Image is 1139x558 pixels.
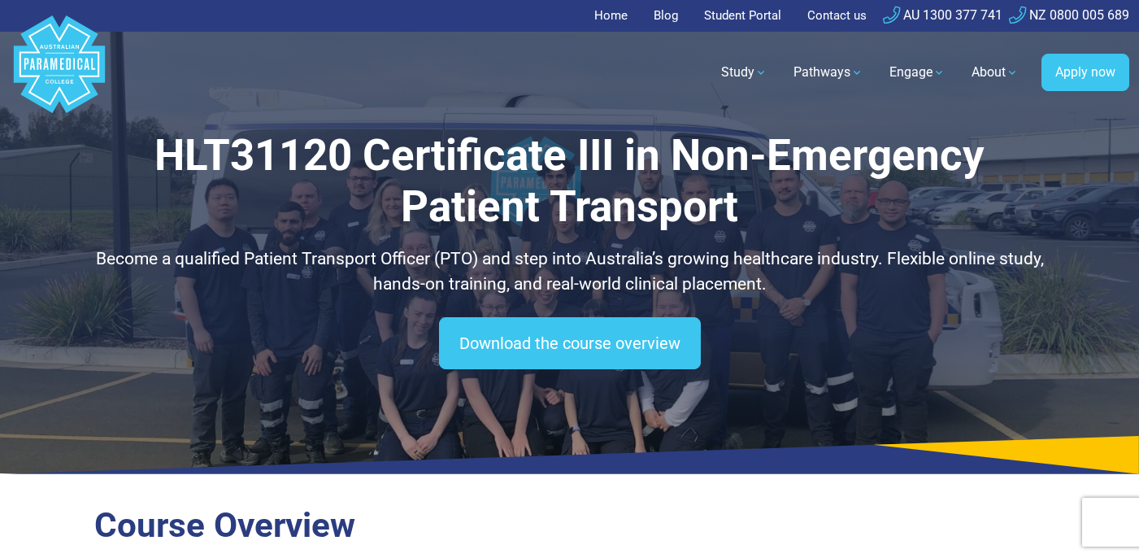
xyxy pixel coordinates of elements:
h2: Course Overview [94,505,1046,547]
a: Download the course overview [439,317,701,369]
a: Pathways [784,50,873,95]
a: NZ 0800 005 689 [1009,7,1129,23]
a: Apply now [1041,54,1129,91]
a: Australian Paramedical College [11,32,108,114]
p: Become a qualified Patient Transport Officer (PTO) and step into Australia’s growing healthcare i... [94,246,1046,298]
a: AU 1300 377 741 [883,7,1002,23]
h1: HLT31120 Certificate III in Non-Emergency Patient Transport [94,130,1046,233]
a: About [962,50,1028,95]
a: Engage [880,50,955,95]
a: Study [711,50,777,95]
